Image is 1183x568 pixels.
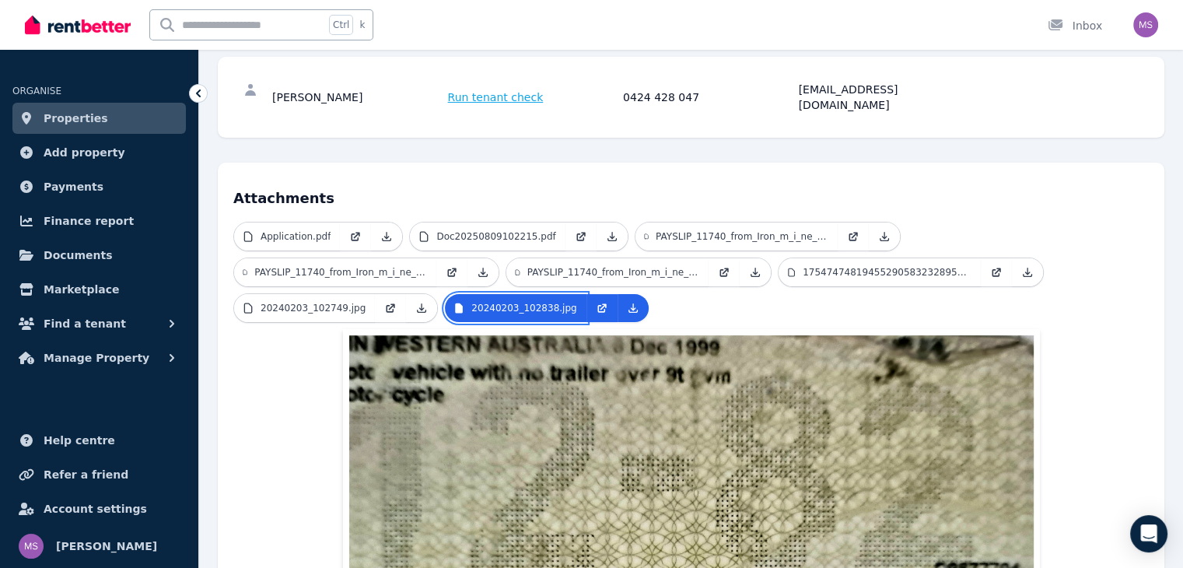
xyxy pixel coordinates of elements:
a: Doc20250809102215.pdf [410,223,565,251]
p: Doc20250809102215.pdf [436,230,555,243]
img: Michelle Sheehy [1133,12,1158,37]
div: 0424 428 047 [623,82,794,113]
a: Application.pdf [234,223,340,251]
span: Help centre [44,431,115,450]
a: Download Attachment [1012,258,1043,286]
a: Download Attachment [406,294,437,322]
span: Properties [44,109,108,128]
span: Finance report [44,212,134,230]
p: 20240203_102838.jpg [471,302,576,314]
span: k [359,19,365,31]
a: Open in new Tab [586,294,618,322]
a: Download Attachment [597,223,628,251]
button: Manage Property [12,342,186,373]
a: Download Attachment [618,294,649,322]
span: Run tenant check [448,89,544,105]
span: Find a tenant [44,314,126,333]
a: PAYSLIP_11740_from_Iron_m_i_ne_Services_Pty_Ltd_27_[DATE]_202.pdf [234,258,436,286]
a: Help centre [12,425,186,456]
a: Open in new Tab [709,258,740,286]
div: [EMAIL_ADDRESS][DOMAIN_NAME] [799,82,970,113]
a: Marketplace [12,274,186,305]
span: [PERSON_NAME] [56,537,157,556]
a: Open in new Tab [375,294,406,322]
a: 20240203_102838.jpg [445,294,586,322]
img: Michelle Sheehy [19,534,44,559]
a: Open in new Tab [340,223,371,251]
a: Payments [12,171,186,202]
a: Download Attachment [371,223,402,251]
p: 17547474819455290583232895059690.jpg [803,266,971,279]
a: 20240203_102749.jpg [234,294,375,322]
button: Find a tenant [12,308,186,339]
a: Properties [12,103,186,134]
a: Refer a friend [12,459,186,490]
p: Application.pdf [261,230,331,243]
a: PAYSLIP_11740_from_Iron_m_i_ne_Services_Pty_Ltd_29_JUN_202.pdf [506,258,709,286]
a: Open in new Tab [981,258,1012,286]
a: Open in new Tab [838,223,869,251]
span: Refer a friend [44,465,128,484]
span: Add property [44,143,125,162]
p: PAYSLIP_11740_from_Iron_m_i_ne_Services_Pty_Ltd_29_JUN_202.pdf [527,266,699,279]
h4: Attachments [233,178,1149,209]
span: Account settings [44,500,147,518]
a: Add property [12,137,186,168]
div: Open Intercom Messenger [1130,515,1167,552]
a: Download Attachment [869,223,900,251]
span: ORGANISE [12,86,61,96]
a: Open in new Tab [565,223,597,251]
p: PAYSLIP_11740_from_Iron_m_i_ne_Services_Pty_Ltd_13_[DATE]_202.pdf [656,230,828,243]
span: Marketplace [44,280,119,299]
a: PAYSLIP_11740_from_Iron_m_i_ne_Services_Pty_Ltd_13_[DATE]_202.pdf [635,223,838,251]
p: PAYSLIP_11740_from_Iron_m_i_ne_Services_Pty_Ltd_27_[DATE]_202.pdf [254,266,427,279]
span: Documents [44,246,113,265]
div: Inbox [1048,18,1102,33]
a: Documents [12,240,186,271]
a: 17547474819455290583232895059690.jpg [779,258,981,286]
a: Download Attachment [467,258,499,286]
p: 20240203_102749.jpg [261,302,366,314]
span: Manage Property [44,349,149,367]
span: Payments [44,177,103,196]
span: Ctrl [329,15,353,35]
a: Open in new Tab [436,258,467,286]
a: Account settings [12,493,186,524]
a: Download Attachment [740,258,771,286]
a: Finance report [12,205,186,237]
div: [PERSON_NAME] [272,82,443,113]
img: RentBetter [25,13,131,37]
